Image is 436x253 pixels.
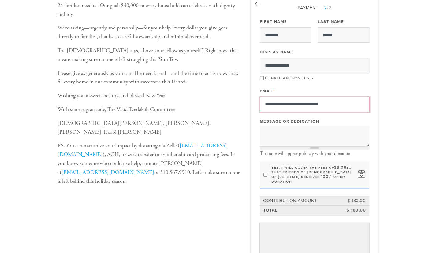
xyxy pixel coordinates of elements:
[273,89,275,94] span: This field is required.
[262,197,339,205] td: Contribution Amount
[262,206,339,215] td: Total
[58,91,241,100] p: Wishing you a sweet, healthy, and blessed New Year.
[324,5,327,10] span: 2
[339,206,367,215] td: $ 180.00
[58,105,241,114] p: With sincere gratitude, The Va’ad Tzedakah Committee
[265,76,314,80] label: Donate Anonymously
[260,88,275,94] label: Email
[260,19,287,25] label: First Name
[321,5,331,10] span: /2
[58,141,241,186] p: P.S. You can maximize your impact by donating via Zelle ( ), ACH, or wire transfer to avoid credi...
[260,49,293,55] label: Display Name
[318,19,344,25] label: Last Name
[58,46,241,64] p: The [DEMOGRAPHIC_DATA] says, “Love your fellow as yourself.” Right now, that means making sure no...
[334,165,337,170] span: $
[61,169,154,176] a: [EMAIL_ADDRESS][DOMAIN_NAME]
[260,151,369,156] div: This note will appear publicly with your donation
[337,165,346,170] span: 8.08
[58,69,241,87] p: Please give as generously as you can. The need is real—and the time to act is now. Let’s fill eve...
[58,24,241,41] p: We’re asking—urgently and personally—for your help. Every dollar you give goes directly to famili...
[260,5,369,11] div: Payment
[260,119,319,124] label: Message or dedication
[58,119,241,137] p: [DEMOGRAPHIC_DATA][PERSON_NAME], [PERSON_NAME], [PERSON_NAME], Rabbi [PERSON_NAME]
[339,197,367,205] td: $ 180.00
[271,165,354,184] label: Yes, I will cover the fees of so that Friends of [DEMOGRAPHIC_DATA] of [US_STATE] receives 100% o...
